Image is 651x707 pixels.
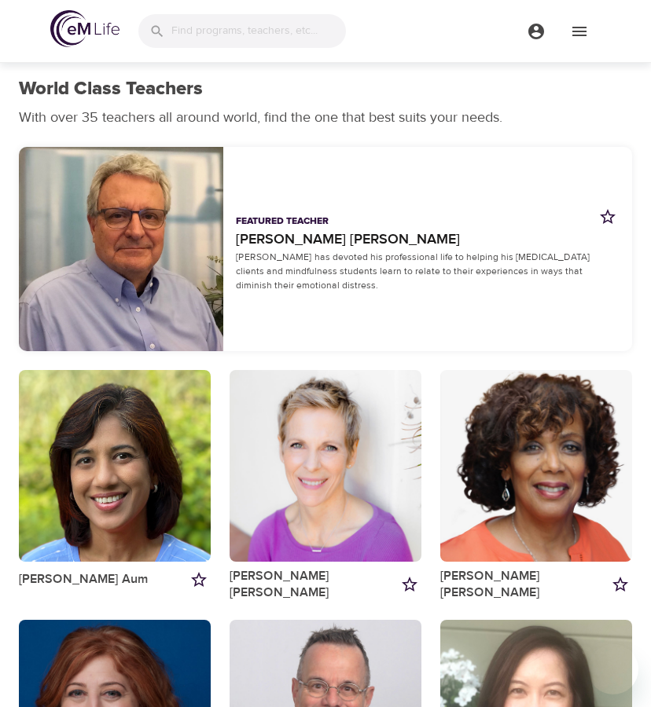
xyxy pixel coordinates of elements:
a: [PERSON_NAME] [PERSON_NAME] [230,568,398,602]
h1: World Class Teachers [19,78,203,101]
img: logo [50,10,120,47]
button: Add to my favorites [398,573,421,596]
a: [PERSON_NAME] Aum [19,571,149,588]
iframe: Button to launch messaging window [588,644,638,694]
input: Find programs, teachers, etc... [171,14,346,48]
a: [PERSON_NAME] [PERSON_NAME] [236,229,620,250]
button: menu [557,9,601,53]
p: [PERSON_NAME] has devoted his professional life to helping his [MEDICAL_DATA] clients and mindful... [236,250,620,292]
p: Featured Teacher [236,214,329,229]
button: menu [514,9,557,53]
button: Add to my favorites [596,205,620,229]
button: Add to my favorites [187,568,211,592]
p: With over 35 teachers all around world, find the one that best suits your needs. [19,107,609,128]
a: [PERSON_NAME] [PERSON_NAME] [440,568,609,602]
button: Add to my favorites [609,573,632,596]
